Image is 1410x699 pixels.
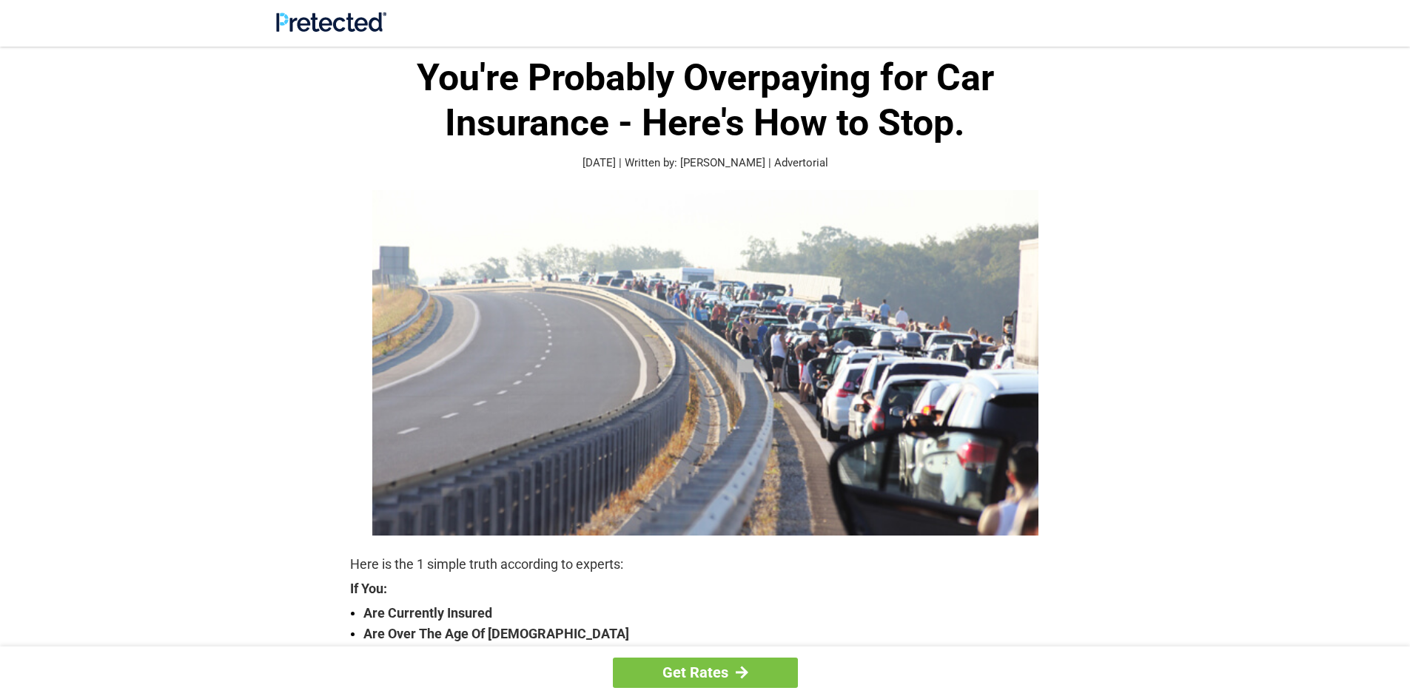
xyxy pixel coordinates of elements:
strong: If You: [350,582,1061,595]
strong: Are Currently Insured [363,603,1061,624]
h1: You're Probably Overpaying for Car Insurance - Here's How to Stop. [350,55,1061,146]
strong: Drive Less Than 50 Miles Per Day [363,644,1061,665]
a: Get Rates [613,658,798,688]
strong: Are Over The Age Of [DEMOGRAPHIC_DATA] [363,624,1061,644]
a: Site Logo [276,21,386,35]
img: Site Logo [276,12,386,32]
p: Here is the 1 simple truth according to experts: [350,554,1061,575]
p: [DATE] | Written by: [PERSON_NAME] | Advertorial [350,155,1061,172]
